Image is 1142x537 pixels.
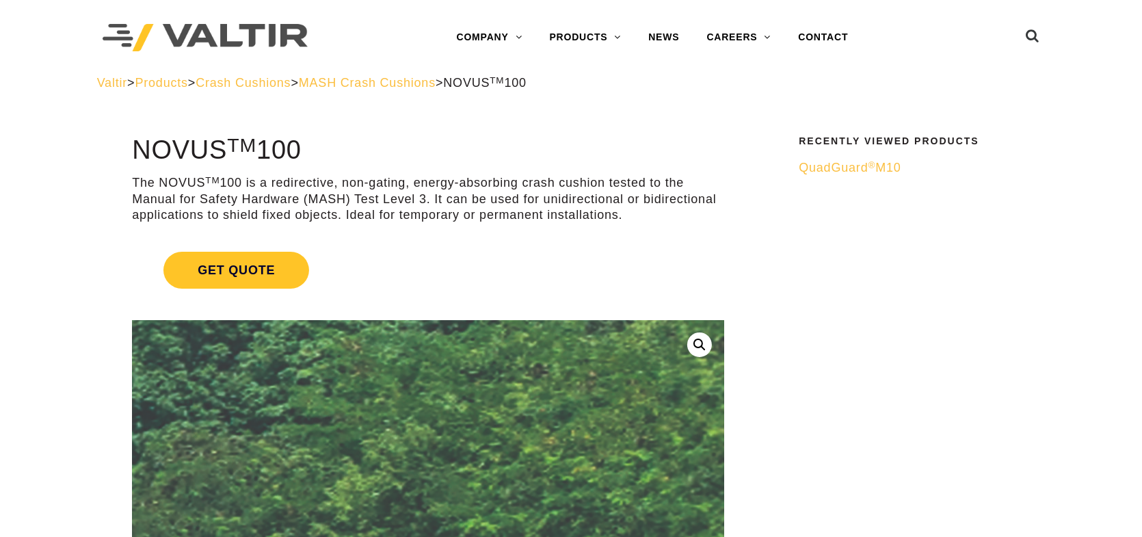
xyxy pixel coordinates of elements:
a: Get Quote [132,235,724,305]
sup: TM [205,175,220,185]
span: NOVUS 100 [443,76,527,90]
p: The NOVUS 100 is a redirective, non-gating, energy-absorbing crash cushion tested to the Manual f... [132,175,724,223]
img: Valtir [103,24,308,52]
a: CAREERS [693,24,785,51]
a: NEWS [635,24,693,51]
h1: NOVUS 100 [132,136,724,165]
a: MASH Crash Cushions [299,76,436,90]
a: COMPANY [443,24,536,51]
a: Products [135,76,187,90]
a: QuadGuard®M10 [799,160,1037,176]
sup: TM [490,75,504,86]
div: > > > > [97,75,1046,91]
span: QuadGuard M10 [799,161,901,174]
h2: Recently Viewed Products [799,136,1037,146]
span: Get Quote [163,252,309,289]
a: Valtir [97,76,127,90]
sup: TM [227,134,256,156]
a: Crash Cushions [196,76,291,90]
a: CONTACT [784,24,862,51]
sup: ® [868,160,876,170]
a: PRODUCTS [536,24,635,51]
